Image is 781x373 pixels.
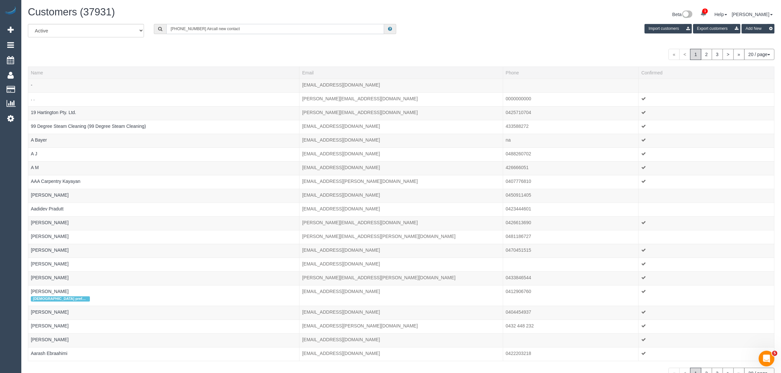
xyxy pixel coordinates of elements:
th: Name [28,67,299,79]
a: A J [31,151,37,156]
div: Tags [31,281,297,283]
a: [PERSON_NAME] [31,309,69,315]
span: < [679,49,690,60]
button: Import customers [645,24,692,33]
a: 1 [697,7,710,21]
a: - [31,82,32,88]
td: Confirmed [639,216,774,230]
button: 20 / page [744,49,774,60]
span: Customers (37931) [28,6,115,18]
td: Phone [503,203,639,216]
td: Phone [503,147,639,161]
td: Confirmed [639,106,774,120]
span: 5 [772,351,777,356]
div: Tags [31,240,297,241]
td: Email [299,347,503,361]
a: » [733,49,745,60]
td: Name [28,285,299,306]
td: Confirmed [639,134,774,147]
a: . . [31,96,35,101]
td: Confirmed [639,92,774,106]
td: Email [299,333,503,347]
td: Confirmed [639,258,774,271]
a: A M [31,165,39,170]
a: Beta [672,12,693,17]
td: Confirmed [639,189,774,203]
a: > [723,49,734,60]
td: Confirmed [639,320,774,333]
div: Tags [31,129,297,131]
td: Confirmed [639,230,774,244]
td: Email [299,79,503,92]
div: Tags [31,253,297,255]
div: Tags [31,116,297,117]
img: Automaid Logo [4,7,17,16]
button: Export customers [693,24,740,33]
td: Phone [503,347,639,361]
td: Phone [503,79,639,92]
td: Email [299,271,503,285]
div: Tags [31,295,297,303]
td: Phone [503,134,639,147]
td: Phone [503,161,639,175]
td: Name [28,203,299,216]
td: Name [28,244,299,258]
td: Confirmed [639,271,774,285]
td: Email [299,203,503,216]
td: Name [28,189,299,203]
td: Email [299,244,503,258]
div: Tags [31,267,297,269]
td: Phone [503,175,639,189]
span: [DEMOGRAPHIC_DATA] preferred [31,296,90,302]
td: Confirmed [639,333,774,347]
td: Confirmed [639,347,774,361]
a: Aarash Ebraahimi [31,351,67,356]
div: Tags [31,315,297,317]
a: [PERSON_NAME] [31,234,69,239]
div: Tags [31,212,297,214]
a: AAA Carpentry Kayayan [31,179,80,184]
td: Name [28,230,299,244]
td: Phone [503,244,639,258]
td: Phone [503,320,639,333]
div: Tags [31,185,297,186]
div: Tags [31,88,297,90]
a: Aadidev Pradutt [31,206,64,211]
td: Email [299,120,503,134]
td: Name [28,333,299,347]
td: Name [28,106,299,120]
td: Confirmed [639,306,774,320]
div: Tags [31,343,297,344]
td: Email [299,285,503,306]
input: Search customers ... [166,24,384,34]
a: 3 [712,49,723,60]
td: Name [28,161,299,175]
a: [PERSON_NAME] [31,289,69,294]
td: Confirmed [639,175,774,189]
td: Email [299,189,503,203]
td: Email [299,147,503,161]
td: Phone [503,120,639,134]
td: Email [299,106,503,120]
a: Help [714,12,727,17]
td: Phone [503,333,639,347]
a: [PERSON_NAME] [31,261,69,266]
td: Name [28,216,299,230]
nav: Pagination navigation [668,49,774,60]
a: A Bayer [31,137,47,143]
button: Add New [742,24,774,33]
td: Email [299,258,503,271]
td: Name [28,175,299,189]
a: [PERSON_NAME] [31,220,69,225]
td: Confirmed [639,203,774,216]
div: Tags [31,329,297,331]
div: Tags [31,102,297,104]
a: [PERSON_NAME] [31,247,69,253]
td: Phone [503,189,639,203]
td: Phone [503,306,639,320]
td: Name [28,134,299,147]
th: Confirmed [639,67,774,79]
td: Email [299,216,503,230]
a: [PERSON_NAME] [31,323,69,328]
